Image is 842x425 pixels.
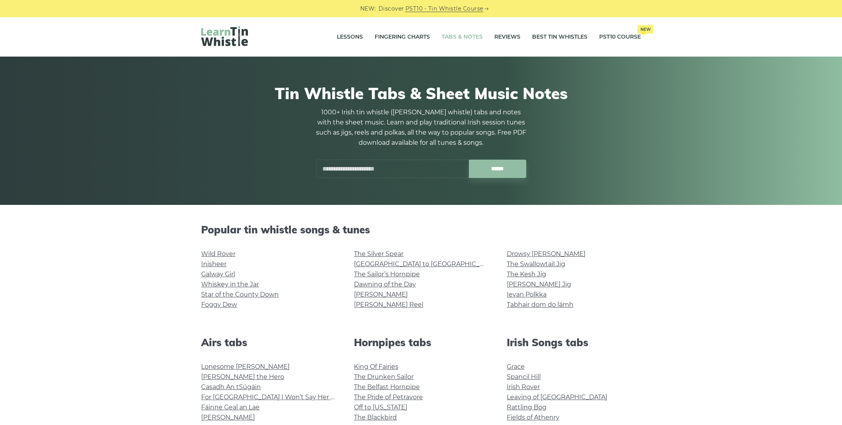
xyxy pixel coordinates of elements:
[507,281,571,288] a: [PERSON_NAME] Jig
[201,404,260,411] a: Fáinne Geal an Lae
[507,270,546,278] a: The Kesh Jig
[201,281,259,288] a: Whiskey in the Jar
[316,107,526,148] p: 1000+ Irish tin whistle ([PERSON_NAME] whistle) tabs and notes with the sheet music. Learn and pl...
[354,301,423,308] a: [PERSON_NAME] Reel
[354,291,408,298] a: [PERSON_NAME]
[354,281,416,288] a: Dawning of the Day
[201,383,261,391] a: Casadh An tSúgáin
[201,393,350,401] a: For [GEOGRAPHIC_DATA] I Won’t Say Her Name
[354,373,414,381] a: The Drunken Sailor
[354,270,420,278] a: The Sailor’s Hornpipe
[201,373,284,381] a: [PERSON_NAME] the Hero
[442,27,483,47] a: Tabs & Notes
[201,260,226,268] a: Inisheer
[201,26,248,46] img: LearnTinWhistle.com
[337,27,363,47] a: Lessons
[201,84,641,103] h1: Tin Whistle Tabs & Sheet Music Notes
[507,414,559,421] a: Fields of Athenry
[507,250,586,258] a: Drowsy [PERSON_NAME]
[494,27,520,47] a: Reviews
[354,336,488,349] h2: Hornpipes tabs
[354,260,498,268] a: [GEOGRAPHIC_DATA] to [GEOGRAPHIC_DATA]
[201,301,237,308] a: Foggy Dew
[507,373,541,381] a: Spancil Hill
[507,383,540,391] a: Irish Rover
[354,414,397,421] a: The Blackbird
[201,363,290,370] a: Lonesome [PERSON_NAME]
[507,404,547,411] a: Rattling Bog
[507,363,525,370] a: Grace
[354,363,398,370] a: King Of Fairies
[507,336,641,349] h2: Irish Songs tabs
[637,25,653,34] span: New
[507,260,565,268] a: The Swallowtail Jig
[354,404,407,411] a: Off to [US_STATE]
[201,250,235,258] a: Wild Rover
[532,27,587,47] a: Best Tin Whistles
[507,301,573,308] a: Tabhair dom do lámh
[201,414,255,421] a: [PERSON_NAME]
[201,270,235,278] a: Galway Girl
[201,291,279,298] a: Star of the County Down
[354,383,420,391] a: The Belfast Hornpipe
[354,250,403,258] a: The Silver Spear
[201,336,335,349] h2: Airs tabs
[507,291,547,298] a: Ievan Polkka
[507,393,607,401] a: Leaving of [GEOGRAPHIC_DATA]
[599,27,641,47] a: PST10 CourseNew
[354,393,423,401] a: The Pride of Petravore
[375,27,430,47] a: Fingering Charts
[201,224,641,236] h2: Popular tin whistle songs & tunes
